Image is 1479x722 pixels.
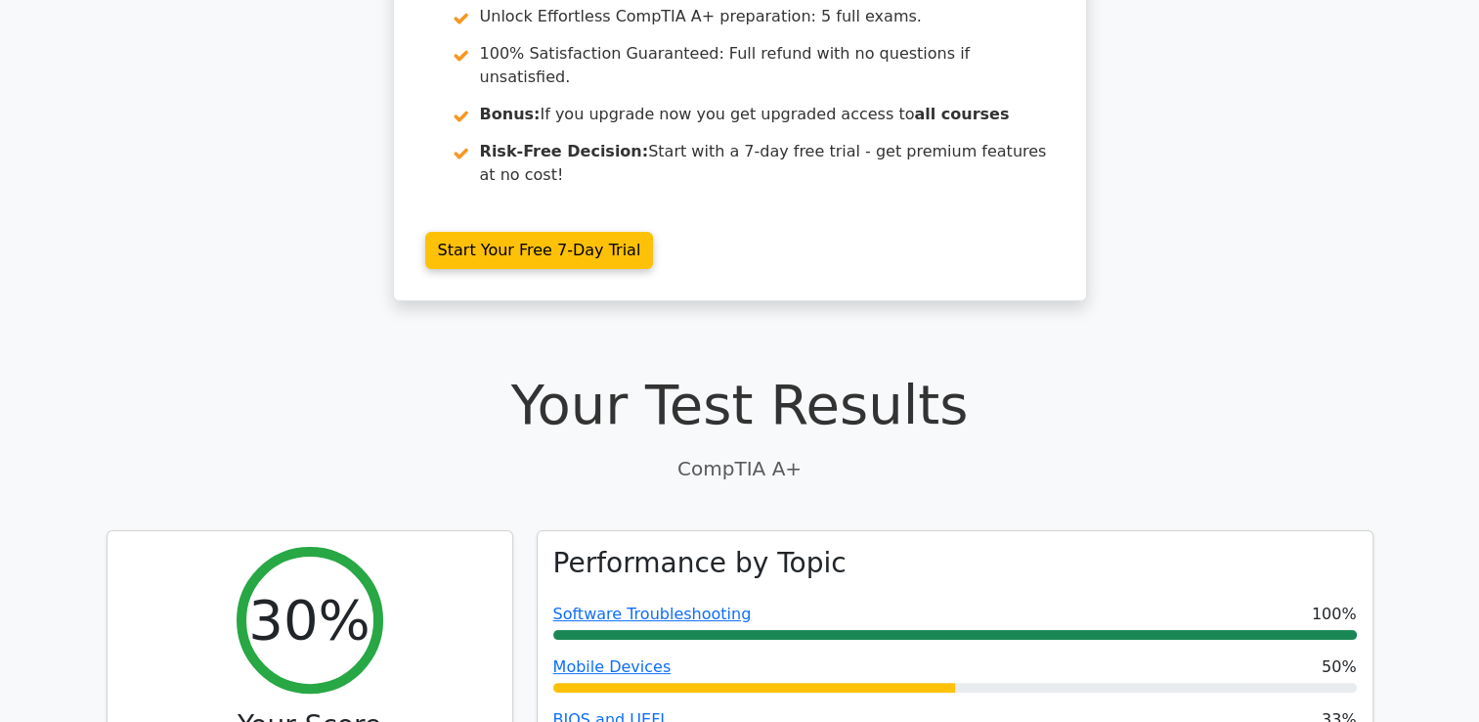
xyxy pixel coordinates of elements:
h1: Your Test Results [107,372,1373,437]
span: 100% [1312,603,1357,626]
p: CompTIA A+ [107,454,1373,483]
a: Start Your Free 7-Day Trial [425,232,654,269]
a: Mobile Devices [553,657,672,676]
a: Software Troubleshooting [553,605,752,623]
span: 50% [1322,655,1357,679]
h2: 30% [248,587,370,653]
h3: Performance by Topic [553,547,847,580]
